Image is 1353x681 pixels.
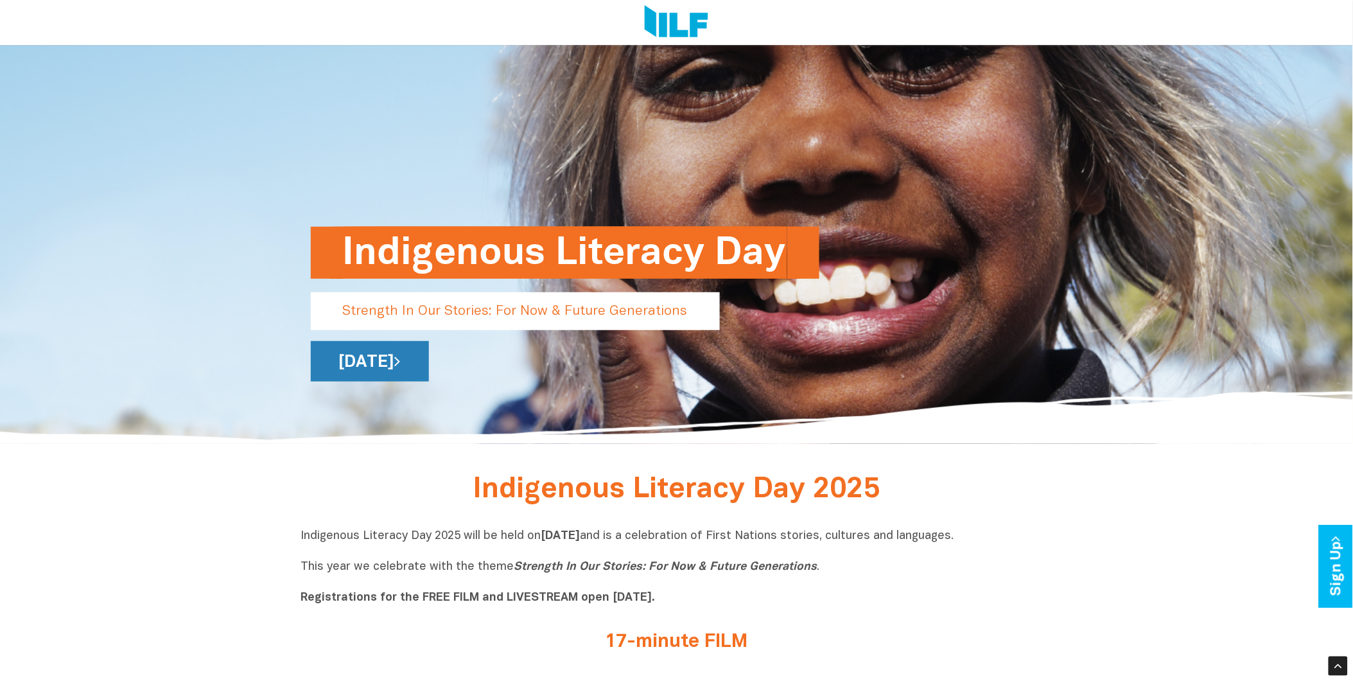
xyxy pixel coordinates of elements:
img: Logo [645,5,708,40]
p: Indigenous Literacy Day 2025 will be held on and is a celebration of First Nations stories, cultu... [301,529,1052,606]
b: Registrations for the FREE FILM and LIVESTREAM open [DATE]. [301,592,656,603]
b: [DATE] [541,531,580,542]
h2: 17-minute FILM [436,632,918,653]
i: Strength In Our Stories: For Now & Future Generations [514,562,817,572]
a: [DATE] [311,341,429,382]
span: Indigenous Literacy Day 2025 [473,477,880,503]
h1: Indigenous Literacy Day [343,227,787,279]
div: Scroll Back to Top [1329,657,1348,676]
p: Strength In Our Stories: For Now & Future Generations [311,292,720,330]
